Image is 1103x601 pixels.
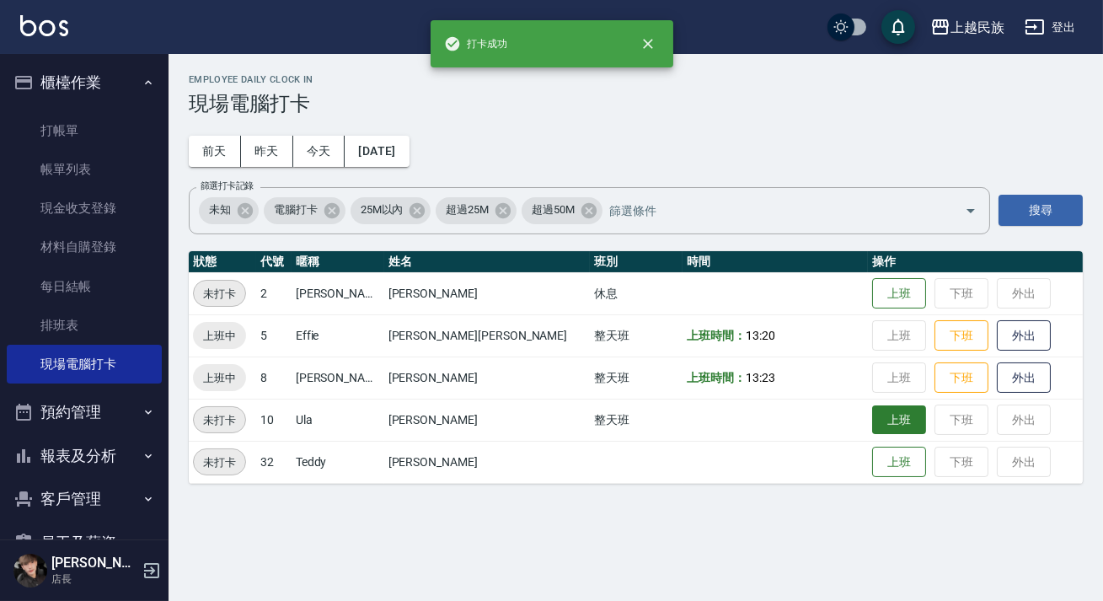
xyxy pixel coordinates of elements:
[590,399,683,441] td: 整天班
[256,272,292,314] td: 2
[7,434,162,478] button: 報表及分析
[934,362,988,394] button: 下班
[199,197,259,224] div: 未知
[189,251,256,273] th: 狀態
[256,357,292,399] td: 8
[957,197,984,224] button: Open
[999,195,1083,226] button: 搜尋
[629,25,667,62] button: close
[351,201,414,218] span: 25M以內
[590,272,683,314] td: 休息
[264,197,345,224] div: 電腦打卡
[7,61,162,105] button: 櫃檯作業
[872,405,926,435] button: 上班
[20,15,68,36] img: Logo
[193,327,246,345] span: 上班中
[436,201,499,218] span: 超過25M
[256,399,292,441] td: 10
[997,362,1051,394] button: 外出
[7,477,162,521] button: 客戶管理
[13,554,47,588] img: Person
[872,278,926,309] button: 上班
[522,197,602,224] div: 超過50M
[7,306,162,345] a: 排班表
[997,320,1051,351] button: 外出
[256,441,292,483] td: 32
[522,201,585,218] span: 超過50M
[189,136,241,167] button: 前天
[384,251,591,273] th: 姓名
[201,180,254,192] label: 篩選打卡記錄
[934,320,988,351] button: 下班
[384,272,591,314] td: [PERSON_NAME]
[292,272,384,314] td: [PERSON_NAME]
[7,390,162,434] button: 預約管理
[7,228,162,266] a: 材料自購登錄
[590,357,683,399] td: 整天班
[292,399,384,441] td: Ula
[345,136,409,167] button: [DATE]
[292,357,384,399] td: [PERSON_NAME]
[683,251,868,273] th: 時間
[444,35,508,52] span: 打卡成功
[199,201,241,218] span: 未知
[264,201,328,218] span: 電腦打卡
[605,196,935,225] input: 篩選條件
[351,197,431,224] div: 25M以內
[7,111,162,150] a: 打帳單
[293,136,345,167] button: 今天
[872,447,926,478] button: 上班
[436,197,517,224] div: 超過25M
[590,251,683,273] th: 班別
[950,17,1004,38] div: 上越民族
[687,329,746,342] b: 上班時間：
[746,329,775,342] span: 13:20
[189,74,1083,85] h2: Employee Daily Clock In
[384,357,591,399] td: [PERSON_NAME]
[256,314,292,357] td: 5
[7,345,162,384] a: 現場電腦打卡
[7,267,162,306] a: 每日結帳
[51,571,137,587] p: 店長
[7,150,162,189] a: 帳單列表
[194,411,245,429] span: 未打卡
[194,285,245,303] span: 未打卡
[292,314,384,357] td: Effie
[1018,12,1083,43] button: 登出
[7,189,162,228] a: 現金收支登錄
[7,521,162,565] button: 員工及薪資
[51,555,137,571] h5: [PERSON_NAME]
[590,314,683,357] td: 整天班
[292,441,384,483] td: Teddy
[924,10,1011,45] button: 上越民族
[193,369,246,387] span: 上班中
[687,371,746,384] b: 上班時間：
[868,251,1083,273] th: 操作
[189,92,1083,115] h3: 現場電腦打卡
[746,371,775,384] span: 13:23
[241,136,293,167] button: 昨天
[384,441,591,483] td: [PERSON_NAME]
[256,251,292,273] th: 代號
[384,399,591,441] td: [PERSON_NAME]
[384,314,591,357] td: [PERSON_NAME][PERSON_NAME]
[292,251,384,273] th: 暱稱
[881,10,915,44] button: save
[194,453,245,471] span: 未打卡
